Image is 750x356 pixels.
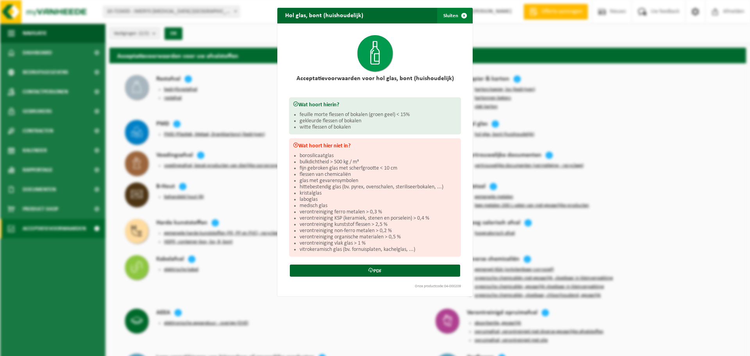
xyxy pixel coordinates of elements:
li: medisch glas [300,203,457,209]
li: gekleurde flessen of bokalen [300,118,457,124]
div: Onze productcode:04-000209 [285,284,465,288]
li: kristalglas [300,190,457,197]
li: verontreiniging organische materialen > 0,5 % [300,234,457,240]
li: witte flessen of bokalen [300,124,457,131]
li: glas met gevarensymbolen [300,178,457,184]
li: fijn gebroken glas met scherfgrootte < 10 cm [300,165,457,172]
li: verontreiniging ferro metalen > 0,3 % [300,209,457,215]
h2: Hol glas, bont (huishoudelijk) [277,8,371,23]
li: vitrokeramisch glas (bv. fornuisplaten, kachelglas, ...) [300,247,457,253]
li: feuille morte flessen of bokalen (groen geel) < 15% [300,112,457,118]
li: verontreiniging non-ferro metalen > 0,2 % [300,228,457,234]
li: verontreiniging vlak glas > 1 % [300,240,457,247]
h3: Wat hoort hier niet in? [293,142,457,149]
li: flessen van chemicaliën [300,172,457,178]
h2: Acceptatievoorwaarden voor hol glas, bont (huishoudelijk) [289,75,461,82]
h3: Wat hoort hierin? [293,101,457,108]
li: borosilicaatglas [300,153,457,159]
a: PDF [290,265,460,277]
li: hittebestendig glas (bv. pyrex, ovenschalen, steriliseerbokalen, ...) [300,184,457,190]
button: Sluiten [437,8,472,23]
li: verontreiniging kunststof flessen > 2,5 % [300,222,457,228]
li: verontreiniging KSP (keramiek, stenen en porselein) > 0,4 % [300,215,457,222]
li: bulkdichtheid > 500 kg / m³ [300,159,457,165]
li: laboglas [300,197,457,203]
